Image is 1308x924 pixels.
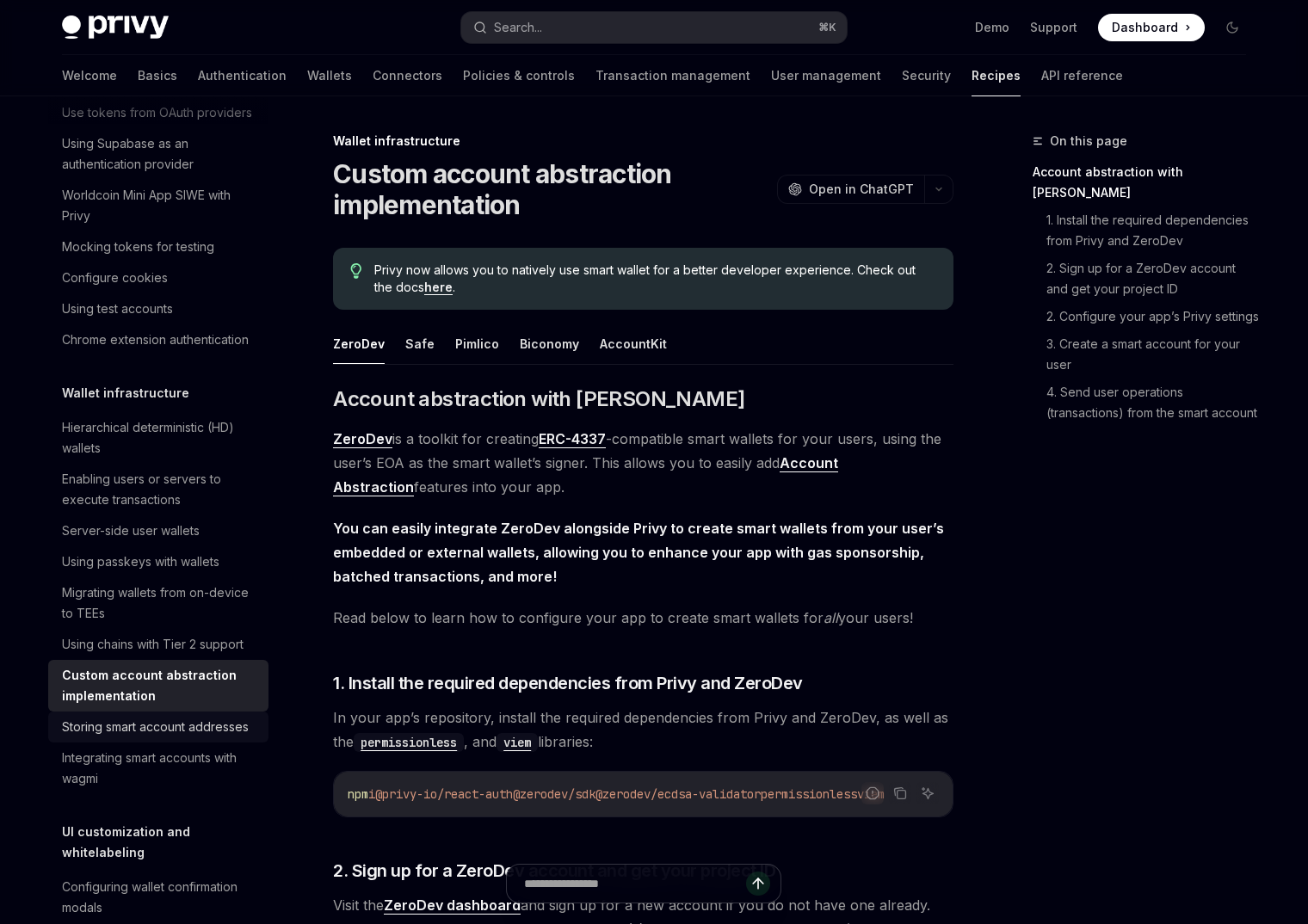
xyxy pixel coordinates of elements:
button: Safe [405,323,435,364]
a: 1. Install the required dependencies from Privy and ZeroDev [1046,206,1260,255]
a: ERC-4337 [539,430,606,448]
a: Custom account abstraction implementation [48,660,268,711]
div: Configure cookies [62,268,168,288]
span: Read below to learn how to configure your app to create smart wallets for your users! [333,606,953,630]
a: Dashboard [1098,14,1205,41]
button: Send message [746,872,770,896]
a: here [424,280,453,295]
em: all [824,609,838,626]
a: Server-side user wallets [48,515,268,546]
a: Security [902,55,951,96]
a: API reference [1041,55,1123,96]
code: permissionless [354,733,464,752]
a: 3. Create a smart account for your user [1046,330,1260,379]
a: Mocking tokens for testing [48,231,268,262]
button: Toggle dark mode [1219,14,1246,41]
span: Account abstraction with [PERSON_NAME] [333,385,744,413]
span: npm [348,786,368,802]
a: User management [771,55,881,96]
span: Open in ChatGPT [809,181,914,198]
h5: UI customization and whitelabeling [62,822,268,863]
span: 1. Install the required dependencies from Privy and ZeroDev [333,671,803,695]
code: viem [497,733,538,752]
a: 4. Send user operations (transactions) from the smart account [1046,379,1260,427]
a: Authentication [198,55,287,96]
button: Pimlico [455,323,499,364]
a: Connectors [373,55,442,96]
button: AccountKit [600,323,667,364]
a: Configure cookies [48,262,268,293]
span: @zerodev/sdk [513,786,595,802]
a: Welcome [62,55,117,96]
button: Biconomy [520,323,579,364]
a: Support [1030,19,1077,36]
a: Using passkeys with wallets [48,546,268,577]
a: Account abstraction with [PERSON_NAME] [1033,158,1260,206]
a: Basics [138,55,177,96]
span: permissionless [761,786,857,802]
a: Worldcoin Mini App SIWE with Privy [48,180,268,231]
span: i [368,786,375,802]
div: Wallet infrastructure [333,132,953,150]
a: Migrating wallets from on-device to TEEs [48,577,268,629]
div: Integrating smart accounts with wagmi [62,748,258,789]
div: Mocking tokens for testing [62,237,214,257]
a: Using Supabase as an authentication provider [48,128,268,180]
span: Dashboard [1112,19,1178,36]
div: Migrating wallets from on-device to TEEs [62,582,258,624]
a: Enabling users or servers to execute transactions [48,464,268,515]
a: viem [497,733,538,750]
span: ⌘ K [818,21,836,34]
a: permissionless [354,733,464,750]
div: Search... [494,17,542,38]
strong: You can easily integrate ZeroDev alongside Privy to create smart wallets from your user’s embedde... [333,520,944,585]
svg: Tip [350,263,362,279]
a: ZeroDev [333,430,392,448]
a: Transaction management [595,55,750,96]
div: Using test accounts [62,299,173,319]
h5: Wallet infrastructure [62,383,189,403]
a: Storing smart account addresses [48,711,268,742]
a: Configuring wallet confirmation modals [48,872,268,923]
img: dark logo [62,15,169,40]
div: Using Supabase as an authentication provider [62,133,258,175]
div: Enabling users or servers to execute transactions [62,469,258,510]
a: Wallets [307,55,352,96]
span: Privy now allows you to natively use smart wallet for a better developer experience. Check out th... [374,262,936,296]
a: Chrome extension authentication [48,324,268,355]
a: Integrating smart accounts with wagmi [48,742,268,794]
span: In your app’s repository, install the required dependencies from Privy and ZeroDev, as well as th... [333,705,953,754]
div: Custom account abstraction implementation [62,665,258,706]
a: Hierarchical deterministic (HD) wallets [48,412,268,464]
div: Server-side user wallets [62,521,200,541]
span: is a toolkit for creating -compatible smart wallets for your users, using the user’s EOA as the s... [333,427,953,499]
button: Search...⌘K [461,12,847,43]
a: Demo [975,19,1009,36]
a: 2. Configure your app’s Privy settings [1046,303,1260,330]
button: Report incorrect code [861,782,884,804]
a: Using chains with Tier 2 support [48,629,268,660]
div: Worldcoin Mini App SIWE with Privy [62,185,258,226]
div: Hierarchical deterministic (HD) wallets [62,417,258,459]
span: @privy-io/react-auth [375,786,513,802]
div: Using passkeys with wallets [62,551,219,572]
button: Copy the contents from the code block [889,782,911,804]
div: Storing smart account addresses [62,717,249,737]
a: 2. Sign up for a ZeroDev account and get your project ID [1046,255,1260,303]
a: Using test accounts [48,293,268,324]
a: Policies & controls [463,55,575,96]
span: @zerodev/ecdsa-validator [595,786,761,802]
div: Chrome extension authentication [62,330,249,350]
span: On this page [1050,131,1127,151]
h1: Custom account abstraction implementation [333,158,770,220]
span: 2. Sign up for a ZeroDev account and get your project ID [333,859,775,883]
div: Configuring wallet confirmation modals [62,877,258,918]
button: Open in ChatGPT [777,175,924,204]
a: Recipes [972,55,1021,96]
span: viem [857,786,885,802]
button: Ask AI [916,782,939,804]
button: ZeroDev [333,323,385,364]
div: Using chains with Tier 2 support [62,634,244,655]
